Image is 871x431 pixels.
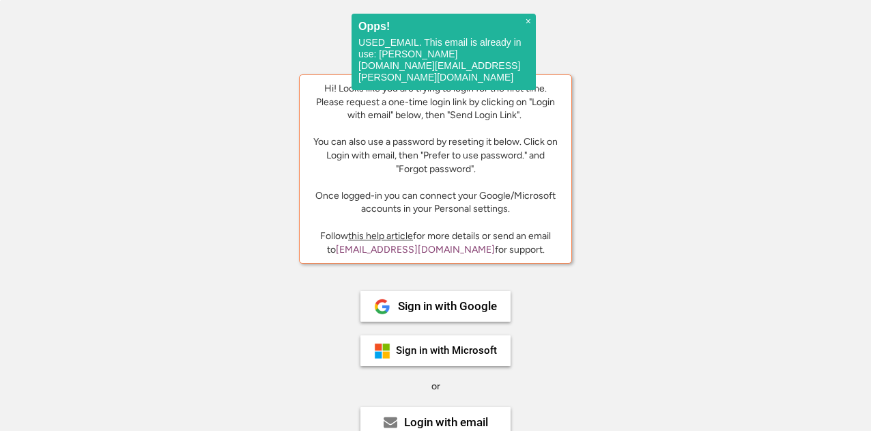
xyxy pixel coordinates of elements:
[358,37,529,83] p: USED_EMAIL. This email is already in use: [PERSON_NAME][DOMAIN_NAME][EMAIL_ADDRESS][PERSON_NAME][...
[404,417,488,428] div: Login with email
[398,301,497,312] div: Sign in with Google
[310,82,561,216] div: Hi! Looks like you are trying to login for the first time. Please request a one-time login link b...
[396,346,497,356] div: Sign in with Microsoft
[348,230,413,242] a: this help article
[431,380,440,393] div: or
[526,16,531,27] span: ×
[374,298,390,315] img: 1024px-Google__G__Logo.svg.png
[336,244,495,255] a: [EMAIL_ADDRESS][DOMAIN_NAME]
[310,230,561,256] div: Follow for more details or send an email to for support.
[358,20,529,32] h2: Opps!
[374,343,390,359] img: ms-symbollockup_mssymbol_19.png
